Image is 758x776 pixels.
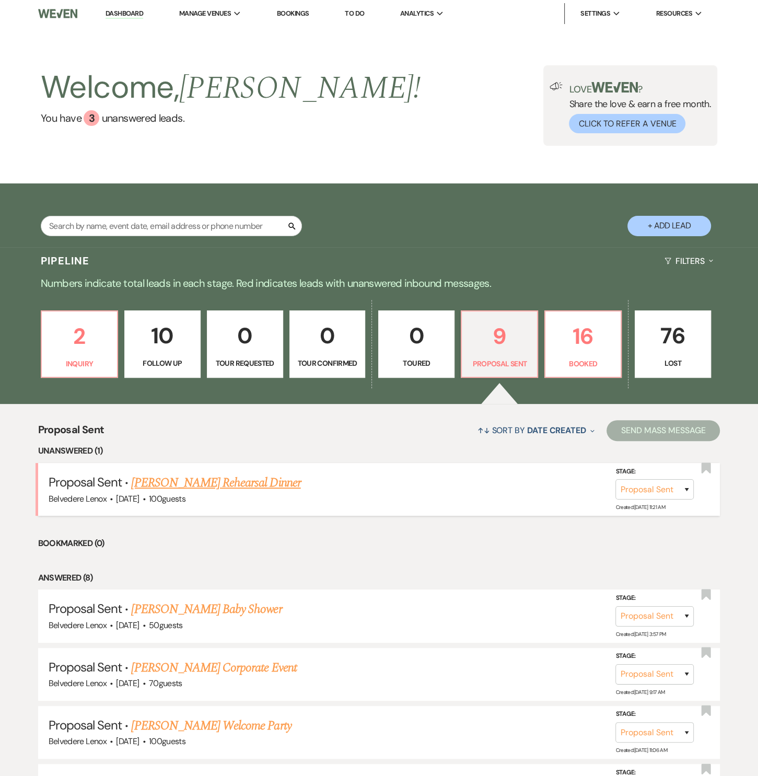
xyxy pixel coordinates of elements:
[615,689,664,696] span: Created: [DATE] 9:17 AM
[615,593,694,604] label: Stage:
[131,318,194,353] p: 10
[116,678,139,689] span: [DATE]
[656,8,692,19] span: Resources
[49,493,107,504] span: Belvedere Lenox
[214,318,276,353] p: 0
[84,110,99,126] div: 3
[277,9,309,18] a: Bookings
[131,357,194,369] p: Follow Up
[385,318,448,353] p: 0
[41,65,421,110] h2: Welcome,
[48,358,111,369] p: Inquiry
[296,318,359,353] p: 0
[580,8,610,19] span: Settings
[552,358,614,369] p: Booked
[49,736,107,747] span: Belvedere Lenox
[38,3,77,25] img: Weven Logo
[214,357,276,369] p: Tour Requested
[468,319,531,354] p: 9
[49,474,122,490] span: Proposal Sent
[615,651,694,662] label: Stage:
[345,9,364,18] a: To Do
[131,473,300,492] a: [PERSON_NAME] Rehearsal Dinner
[569,114,685,133] button: Click to Refer a Venue
[149,678,182,689] span: 70 guests
[615,504,664,511] span: Created: [DATE] 11:21 AM
[179,8,231,19] span: Manage Venues
[615,709,694,720] label: Stage:
[627,216,711,236] button: + Add Lead
[615,631,666,638] span: Created: [DATE] 3:57 PM
[642,357,704,369] p: Lost
[49,620,107,631] span: Belvedere Lenox
[106,9,143,19] a: Dashboard
[477,425,490,436] span: ↑↓
[149,736,185,747] span: 100 guests
[461,310,538,378] a: 9Proposal Sent
[38,571,720,585] li: Answered (8)
[116,736,139,747] span: [DATE]
[41,110,421,126] a: You have 3 unanswered leads.
[591,82,638,92] img: weven-logo-green.svg
[179,64,421,112] span: [PERSON_NAME] !
[131,716,291,735] a: [PERSON_NAME] Welcome Party
[116,620,139,631] span: [DATE]
[38,422,104,444] span: Proposal Sent
[296,357,359,369] p: Tour Confirmed
[149,620,183,631] span: 50 guests
[49,678,107,689] span: Belvedere Lenox
[544,310,622,378] a: 16Booked
[607,420,720,441] button: Send Mass Message
[41,253,90,268] h3: Pipeline
[660,247,717,275] button: Filters
[48,319,111,354] p: 2
[207,310,283,378] a: 0Tour Requested
[385,357,448,369] p: Toured
[552,319,614,354] p: 16
[615,747,667,754] span: Created: [DATE] 11:06 AM
[49,600,122,617] span: Proposal Sent
[41,216,302,236] input: Search by name, event date, email address or phone number
[550,82,563,90] img: loud-speaker-illustration.svg
[635,310,711,378] a: 76Lost
[38,537,720,550] li: Bookmarked (0)
[642,318,704,353] p: 76
[49,659,122,675] span: Proposal Sent
[131,658,296,677] a: [PERSON_NAME] Corporate Event
[49,717,122,733] span: Proposal Sent
[289,310,366,378] a: 0Tour Confirmed
[116,493,139,504] span: [DATE]
[124,310,201,378] a: 10Follow Up
[378,310,454,378] a: 0Toured
[527,425,586,436] span: Date Created
[38,444,720,458] li: Unanswered (1)
[400,8,434,19] span: Analytics
[149,493,185,504] span: 100 guests
[131,600,282,619] a: [PERSON_NAME] Baby Shower
[569,82,711,94] p: Love ?
[473,416,599,444] button: Sort By Date Created
[563,82,711,133] div: Share the love & earn a free month.
[468,358,531,369] p: Proposal Sent
[3,275,755,292] p: Numbers indicate total leads in each stage. Red indicates leads with unanswered inbound messages.
[41,310,118,378] a: 2Inquiry
[615,466,694,478] label: Stage:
